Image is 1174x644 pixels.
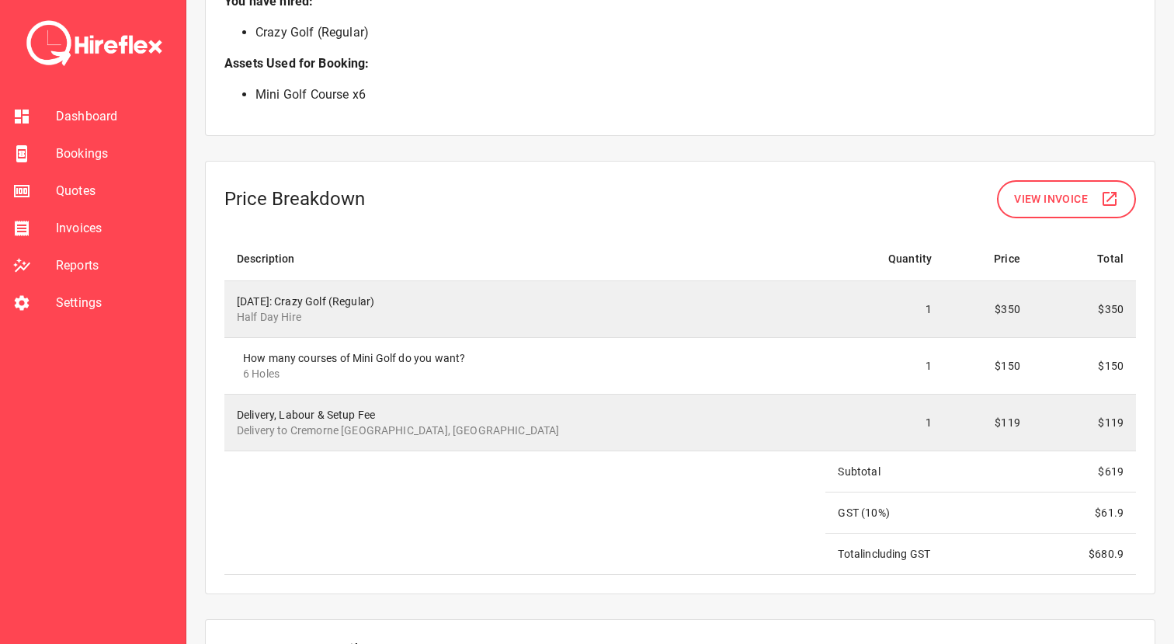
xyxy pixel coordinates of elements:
[243,366,813,381] p: 6 Holes
[237,423,813,438] p: Delivery to Cremorne [GEOGRAPHIC_DATA], [GEOGRAPHIC_DATA]
[237,294,813,325] div: [DATE]: Crazy Golf (Regular)
[237,309,813,325] p: Half Day Hire
[224,237,825,281] th: Description
[224,54,1136,73] p: Assets Used for Booking:
[825,337,944,394] td: 1
[237,407,813,438] div: Delivery, Labour & Setup Fee
[56,256,173,275] span: Reports
[1033,280,1136,337] td: $350
[944,394,1033,451] td: $119
[56,182,173,200] span: Quotes
[944,280,1033,337] td: $350
[825,280,944,337] td: 1
[243,350,813,381] div: How many courses of Mini Golf do you want?
[56,107,173,126] span: Dashboard
[944,337,1033,394] td: $150
[1033,237,1136,281] th: Total
[825,394,944,451] td: 1
[1033,492,1136,533] td: $ 61.9
[944,237,1033,281] th: Price
[56,294,173,312] span: Settings
[825,451,1032,492] td: Subtotal
[825,237,944,281] th: Quantity
[56,219,173,238] span: Invoices
[1033,394,1136,451] td: $119
[825,492,1032,533] td: GST ( 10 %)
[255,85,1136,104] li: Mini Golf Course x 6
[1033,533,1136,574] td: $ 680.9
[825,533,1032,574] td: Total including GST
[1014,190,1088,209] span: View Invoice
[56,144,173,163] span: Bookings
[1033,337,1136,394] td: $150
[255,23,1136,42] li: Crazy Golf (Regular)
[224,186,365,211] h5: Price Breakdown
[997,180,1136,218] button: View Invoice
[1033,451,1136,492] td: $ 619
